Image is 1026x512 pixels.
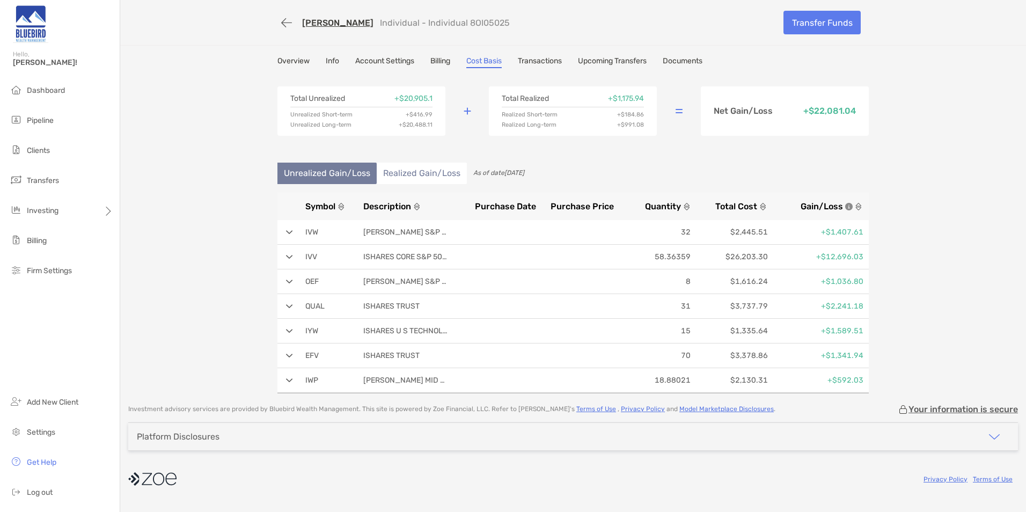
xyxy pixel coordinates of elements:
[363,299,449,313] p: ISHARES TRUST
[772,299,863,313] p: +$2,241.18
[290,112,353,118] p: Unrealized Short-term
[695,299,767,313] p: $3,737.79
[286,280,293,284] img: arrow open row
[305,201,335,211] span: Symbol
[380,18,510,28] p: Individual - Individual 8OI05025
[988,430,1001,443] img: icon arrow
[338,203,345,210] img: sort
[27,86,65,95] span: Dashboard
[617,112,644,118] p: + $184.86
[10,264,23,276] img: firm-settings icon
[363,324,449,338] p: ISHARES U S TECHNOLOGY ETF
[27,146,50,155] span: Clients
[305,374,348,387] p: IWP
[663,56,702,68] a: Documents
[518,56,562,68] a: Transactions
[502,122,556,128] p: Realized Long-term
[286,230,293,235] img: arrow open row
[502,95,549,103] p: Total Realized
[715,201,757,211] span: Total Cost
[305,324,348,338] p: IYW
[27,206,58,215] span: Investing
[277,163,377,184] li: Unrealized Gain/Loss
[305,201,359,211] button: Symbol
[13,4,48,43] img: Zoe Logo
[618,324,691,338] p: 15
[10,395,23,408] img: add_new_client icon
[771,201,862,211] button: Gain/Lossicon info
[27,488,53,497] span: Log out
[908,404,1018,414] p: Your information is secure
[695,324,767,338] p: $1,335.64
[10,173,23,186] img: transfers icon
[683,203,691,210] img: sort
[128,467,177,491] img: company logo
[695,374,767,387] p: $2,130.31
[618,201,691,211] button: Quantity
[540,201,614,211] button: Purchase Price
[305,349,348,362] p: EFV
[772,349,863,362] p: +$1,341.94
[772,374,863,387] p: +$592.03
[286,304,293,309] img: arrow open row
[10,485,23,498] img: logout icon
[475,201,536,211] span: Purchase Date
[363,201,460,211] button: Description
[413,203,421,210] img: sort
[363,275,449,288] p: [PERSON_NAME] S&P 100 ETF
[305,225,348,239] p: IVW
[714,107,773,115] p: Net Gain/Loss
[286,354,293,358] img: arrow open row
[355,56,414,68] a: Account Settings
[759,203,767,210] img: sort
[772,225,863,239] p: +$1,407.61
[363,250,449,264] p: ISHARES CORE S&P 500 ETF
[10,455,23,468] img: get-help icon
[695,349,767,362] p: $3,378.86
[973,476,1013,483] a: Terms of Use
[473,169,524,177] span: As of date [DATE]
[27,236,47,245] span: Billing
[502,112,558,118] p: Realized Short-term
[803,107,856,115] p: + $22,081.04
[290,95,345,103] p: Total Unrealized
[783,11,861,34] a: Transfer Funds
[578,56,647,68] a: Upcoming Transfers
[13,58,113,67] span: [PERSON_NAME]!
[608,95,644,103] p: + $1,175.94
[924,476,968,483] a: Privacy Policy
[772,250,863,264] p: +$12,696.03
[695,275,767,288] p: $1,616.24
[466,56,502,68] a: Cost Basis
[27,176,59,185] span: Transfers
[363,349,449,362] p: ISHARES TRUST
[10,113,23,126] img: pipeline icon
[679,405,774,413] a: Model Marketplace Disclosures
[286,329,293,333] img: arrow open row
[10,203,23,216] img: investing icon
[10,143,23,156] img: clients icon
[277,56,310,68] a: Overview
[772,324,863,338] p: +$1,589.51
[576,405,616,413] a: Terms of Use
[128,405,775,413] p: Investment advisory services are provided by Bluebird Wealth Management . This site is powered by...
[695,201,767,211] button: Total Cost
[772,275,863,288] p: +$1,036.80
[377,163,467,184] li: Realized Gain/Loss
[137,431,219,442] div: Platform Disclosures
[286,255,293,259] img: arrow open row
[618,374,691,387] p: 18.88021
[399,122,433,128] p: + $20,488.11
[286,378,293,383] img: arrow open row
[290,122,351,128] p: Unrealized Long-term
[406,112,433,118] p: + $416.99
[305,250,348,264] p: IVV
[10,83,23,96] img: dashboard icon
[305,299,348,313] p: QUAL
[618,225,691,239] p: 32
[326,56,339,68] a: Info
[801,201,843,211] span: Gain/Loss
[305,275,348,288] p: OEF
[618,349,691,362] p: 70
[363,374,449,387] p: [PERSON_NAME] MID CAP GROWTH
